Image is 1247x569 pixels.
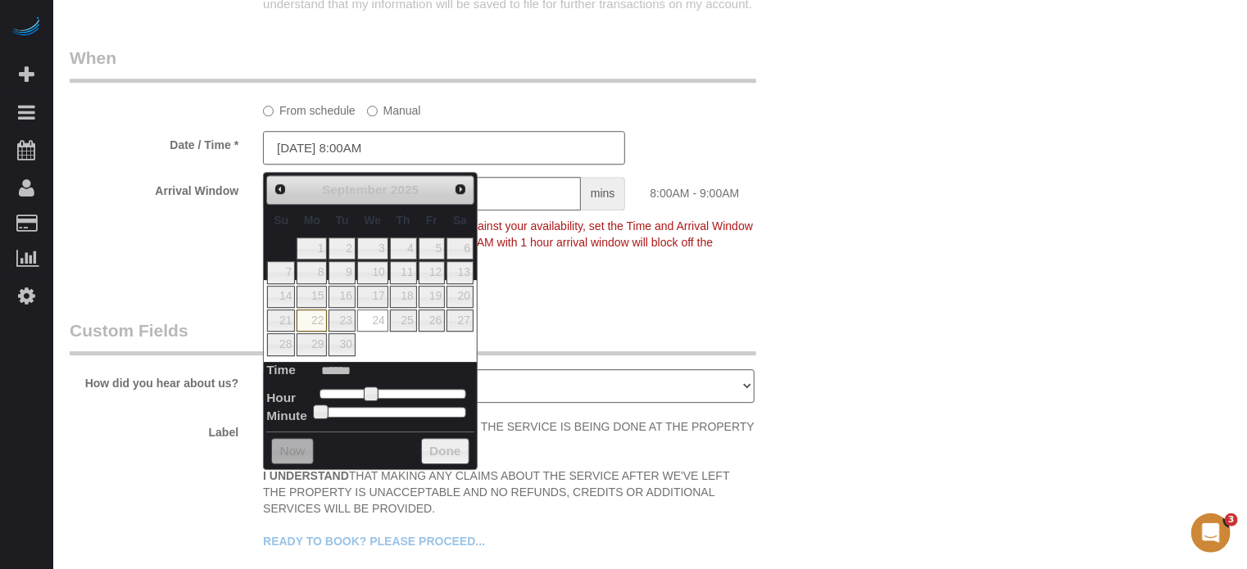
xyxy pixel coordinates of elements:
legend: When [70,46,756,83]
a: 16 [329,286,355,308]
span: To make this booking count against your availability, set the Time and Arrival Window to match a ... [263,219,753,265]
iframe: Intercom live chat [1191,513,1231,553]
button: Done [421,438,469,464]
span: 2025 [391,183,419,196]
a: 23 [329,309,355,332]
a: Prev [269,178,292,201]
dt: Minute [266,407,307,427]
span: Tuesday [336,214,349,227]
span: Next [454,183,467,196]
legend: Custom Fields [70,318,756,355]
a: 4 [390,237,417,260]
span: Prev [274,183,287,196]
span: Saturday [453,214,467,227]
a: 20 [447,286,474,308]
a: 21 [267,309,295,332]
label: Arrival Window [57,177,251,199]
a: 26 [419,309,445,332]
a: 6 [447,237,474,260]
a: 25 [390,309,417,332]
strong: I UNDERSTAND [263,469,349,482]
span: mins [581,177,626,210]
a: 18 [390,286,417,308]
a: 17 [357,286,388,308]
span: Thursday [397,214,410,227]
a: 24 [357,309,388,332]
a: 30 [329,333,355,355]
span: READY TO BOOK? PLEASE PROCEED... [263,535,485,548]
dt: Time [266,361,296,382]
label: Label [57,418,251,440]
a: 14 [267,286,295,308]
label: From schedule [263,97,356,119]
dt: Hour [266,389,296,409]
a: 2 [329,237,355,260]
label: Date / Time * [57,131,251,153]
label: Manual [367,97,421,119]
a: 19 [419,286,445,308]
a: 15 [297,286,327,308]
span: 3 [1225,513,1238,526]
button: Now [271,438,313,464]
input: Manual [367,106,378,116]
span: Sunday [274,214,288,227]
input: MM/DD/YYYY HH:MM [263,131,625,165]
a: 22 [297,309,327,332]
a: Next [449,178,472,201]
input: From schedule [263,106,274,116]
div: 8:00AM - 9:00AM [637,177,831,201]
img: Automaid Logo [10,16,43,39]
a: 9 [329,261,355,283]
a: 28 [267,333,295,355]
a: 1 [297,237,327,260]
a: 7 [267,261,295,283]
span: Friday [426,214,438,227]
span: September [322,183,388,196]
label: How did you hear about us? [57,369,251,391]
span: Monday [304,214,320,227]
a: 12 [419,261,445,283]
a: 13 [447,261,474,283]
a: 3 [357,237,388,260]
a: 10 [357,261,388,283]
span: Wednesday [364,214,381,227]
a: 8 [297,261,327,283]
a: 29 [297,333,327,355]
a: 11 [390,261,417,283]
a: 5 [419,237,445,260]
a: 27 [447,309,474,332]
